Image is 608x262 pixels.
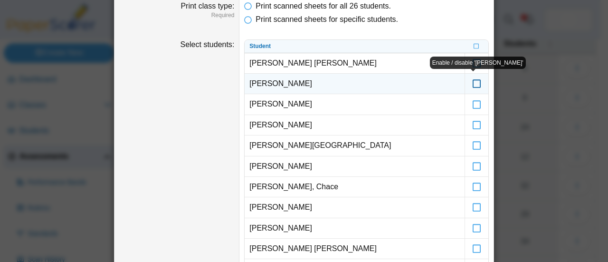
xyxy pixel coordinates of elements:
[245,115,465,136] td: [PERSON_NAME]
[119,11,234,19] dfn: Required
[245,94,465,115] td: [PERSON_NAME]
[245,239,465,259] td: [PERSON_NAME] [PERSON_NAME]
[245,218,465,239] td: [PERSON_NAME]
[245,156,465,177] td: [PERSON_NAME]
[245,136,465,156] td: [PERSON_NAME][GEOGRAPHIC_DATA]
[430,57,526,69] div: Enable / disable '[PERSON_NAME]'
[245,197,465,218] td: [PERSON_NAME]
[245,40,465,53] th: Student
[256,15,398,23] span: Print scanned sheets for specific students.
[180,40,234,49] label: Select students
[245,177,465,197] td: [PERSON_NAME], Chace
[245,53,465,74] td: [PERSON_NAME] [PERSON_NAME]
[245,74,465,94] td: [PERSON_NAME]
[180,2,234,10] label: Print class type
[256,2,391,10] span: Print scanned sheets for all 26 students.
